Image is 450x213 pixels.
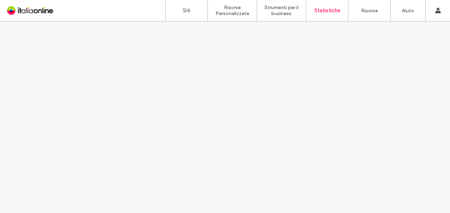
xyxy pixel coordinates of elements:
[208,5,257,16] label: Risorse Personalizzate
[402,8,414,14] label: Aiuto
[183,7,190,14] label: Siti
[314,7,340,14] label: Statistiche
[257,5,306,16] label: Strumenti per il business
[361,8,378,14] label: Risorse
